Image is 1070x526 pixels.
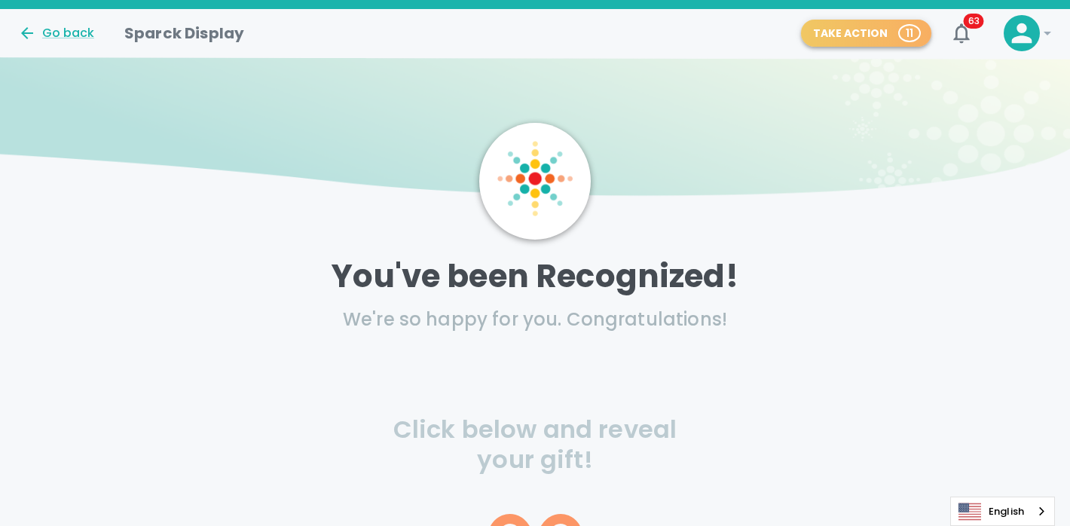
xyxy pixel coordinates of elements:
[950,497,1055,526] div: Language
[964,14,984,29] span: 63
[906,26,913,41] p: 11
[943,15,980,51] button: 63
[951,497,1054,525] a: English
[18,24,94,42] button: Go back
[497,141,573,216] img: Sparck logo
[950,497,1055,526] aside: Language selected: English
[801,20,931,47] button: Take Action 11
[124,21,244,45] h1: Sparck Display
